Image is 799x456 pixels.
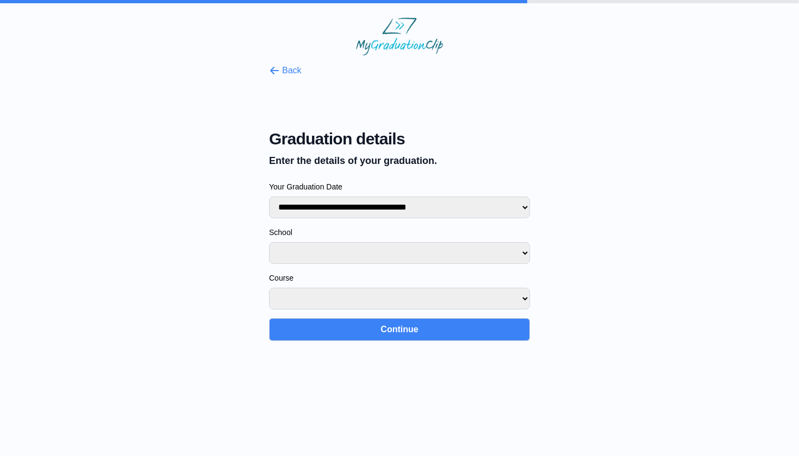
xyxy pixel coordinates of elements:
[269,129,530,149] span: Graduation details
[269,181,530,192] label: Your Graduation Date
[269,227,530,238] label: School
[269,273,530,283] label: Course
[269,318,530,341] button: Continue
[269,153,530,168] p: Enter the details of your graduation.
[269,64,302,77] button: Back
[356,17,443,55] img: MyGraduationClip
